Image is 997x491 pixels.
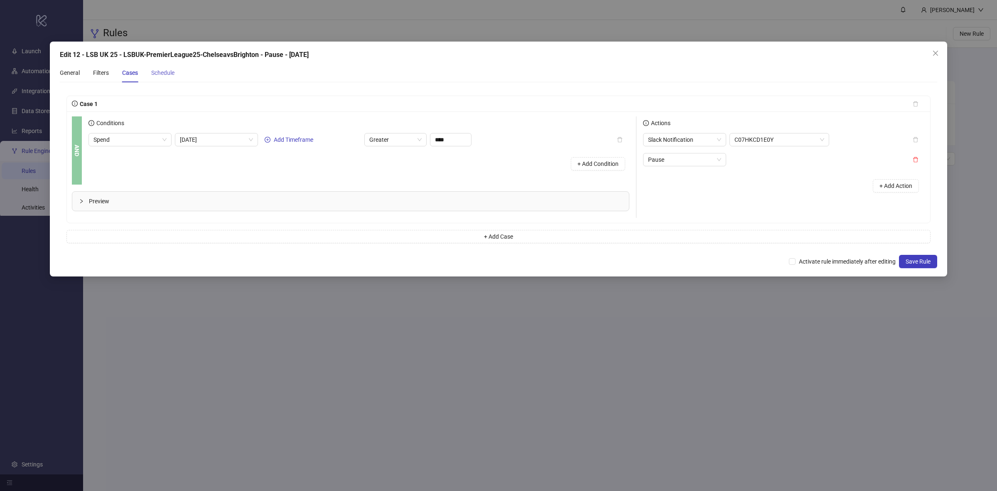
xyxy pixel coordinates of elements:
[72,101,78,106] span: info-circle
[60,68,80,77] div: General
[906,97,925,111] button: delete
[913,157,918,163] span: delete
[122,68,138,77] div: Cases
[796,257,899,266] span: Activate rule immediately after editing
[649,120,670,126] span: Actions
[610,133,629,146] button: delete
[899,255,937,268] button: Save Rule
[89,197,622,206] span: Preview
[929,47,942,60] button: Close
[72,192,629,211] div: Preview
[94,120,124,126] span: Conditions
[72,145,81,156] b: AND
[906,258,931,265] span: Save Rule
[66,230,931,243] button: + Add Case
[906,133,925,146] button: delete
[180,133,253,146] span: Today
[879,183,912,189] span: + Add Action
[78,101,98,107] span: Case 1
[369,133,422,146] span: Greater
[906,153,925,166] button: delete
[648,133,721,146] span: Slack Notification
[93,133,167,146] span: Spend
[151,68,174,77] div: Schedule
[88,120,94,126] span: info-circle
[265,137,270,143] span: plus-circle
[79,199,84,204] span: collapsed
[484,233,513,240] span: + Add Case
[60,50,937,60] div: Edit 12 - LSB UK 25 - LSBUK-PremierLeague25-ChelseavsBrighton - Pause - [DATE]
[274,136,313,143] span: Add Timeframe
[648,153,721,166] span: Pause
[932,50,939,57] span: close
[93,68,109,77] div: Filters
[577,160,619,167] span: + Add Condition
[643,120,649,126] span: info-circle
[261,135,317,145] button: Add Timeframe
[734,133,824,146] span: C07HKCD1E0Y
[571,157,625,170] button: + Add Condition
[873,179,919,192] button: + Add Action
